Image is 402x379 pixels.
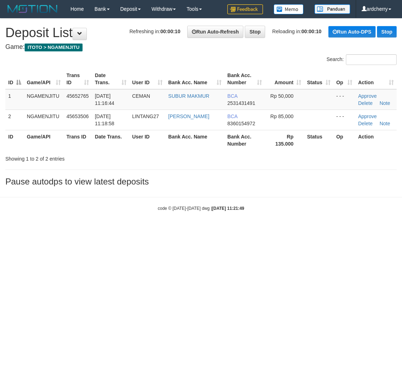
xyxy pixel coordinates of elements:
th: Bank Acc. Number [224,130,265,150]
img: panduan.png [314,4,350,14]
span: CEMAN [132,93,150,99]
td: 1 [5,89,24,110]
th: ID [5,130,24,150]
span: Rp 50,000 [271,93,294,99]
strong: 00:00:10 [160,29,180,34]
span: [DATE] 11:18:58 [95,113,114,126]
span: [DATE] 11:16:44 [95,93,114,106]
span: Copy 8360154972 to clipboard [227,121,255,126]
span: Rp 85,000 [271,113,294,119]
a: Approve [358,113,377,119]
th: ID: activate to sort column descending [5,69,24,89]
th: Trans ID: activate to sort column ascending [64,69,92,89]
img: MOTION_logo.png [5,4,60,14]
td: 2 [5,110,24,130]
span: BCA [227,113,237,119]
a: Stop [245,26,265,38]
a: Delete [358,121,372,126]
a: Run Auto-Refresh [187,26,243,38]
a: Note [379,100,390,106]
a: Delete [358,100,372,106]
th: Rp 135.000 [265,130,304,150]
th: Date Trans.: activate to sort column ascending [92,69,129,89]
th: Bank Acc. Name [165,130,224,150]
a: Stop [377,26,397,37]
th: Op: activate to sort column ascending [333,69,355,89]
td: - - - [333,110,355,130]
td: - - - [333,89,355,110]
th: Action: activate to sort column ascending [355,69,397,89]
th: User ID [129,130,165,150]
span: 45653506 [66,113,89,119]
th: Trans ID [64,130,92,150]
a: SUBUR MAKMUR [168,93,209,99]
span: LINTANG27 [132,113,159,119]
th: Game/API [24,130,64,150]
th: Status: activate to sort column ascending [304,69,333,89]
strong: [DATE] 11:21:49 [212,206,244,211]
th: Action [355,130,397,150]
h1: Deposit List [5,26,397,40]
span: Copy 2531431491 to clipboard [227,100,255,106]
td: NGAMENJITU [24,89,64,110]
th: User ID: activate to sort column ascending [129,69,165,89]
a: [PERSON_NAME] [168,113,209,119]
a: Approve [358,93,377,99]
div: Showing 1 to 2 of 2 entries [5,152,162,162]
a: Run Auto-DPS [328,26,376,37]
img: Button%20Memo.svg [274,4,304,14]
input: Search: [346,54,397,65]
td: NGAMENJITU [24,110,64,130]
img: Feedback.jpg [227,4,263,14]
th: Bank Acc. Number: activate to sort column ascending [224,69,265,89]
small: code © [DATE]-[DATE] dwg | [158,206,244,211]
th: Date Trans. [92,130,129,150]
span: ITOTO > NGAMENJITU [25,44,83,51]
th: Bank Acc. Name: activate to sort column ascending [165,69,224,89]
label: Search: [327,54,397,65]
span: 45652765 [66,93,89,99]
th: Amount: activate to sort column ascending [265,69,304,89]
th: Game/API: activate to sort column ascending [24,69,64,89]
span: BCA [227,93,237,99]
h4: Game: [5,44,397,51]
a: Note [379,121,390,126]
strong: 00:00:10 [302,29,322,34]
th: Status [304,130,333,150]
th: Op [333,130,355,150]
span: Refreshing in: [129,29,180,34]
span: Reloading in: [272,29,322,34]
h3: Pause autodps to view latest deposits [5,177,397,186]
